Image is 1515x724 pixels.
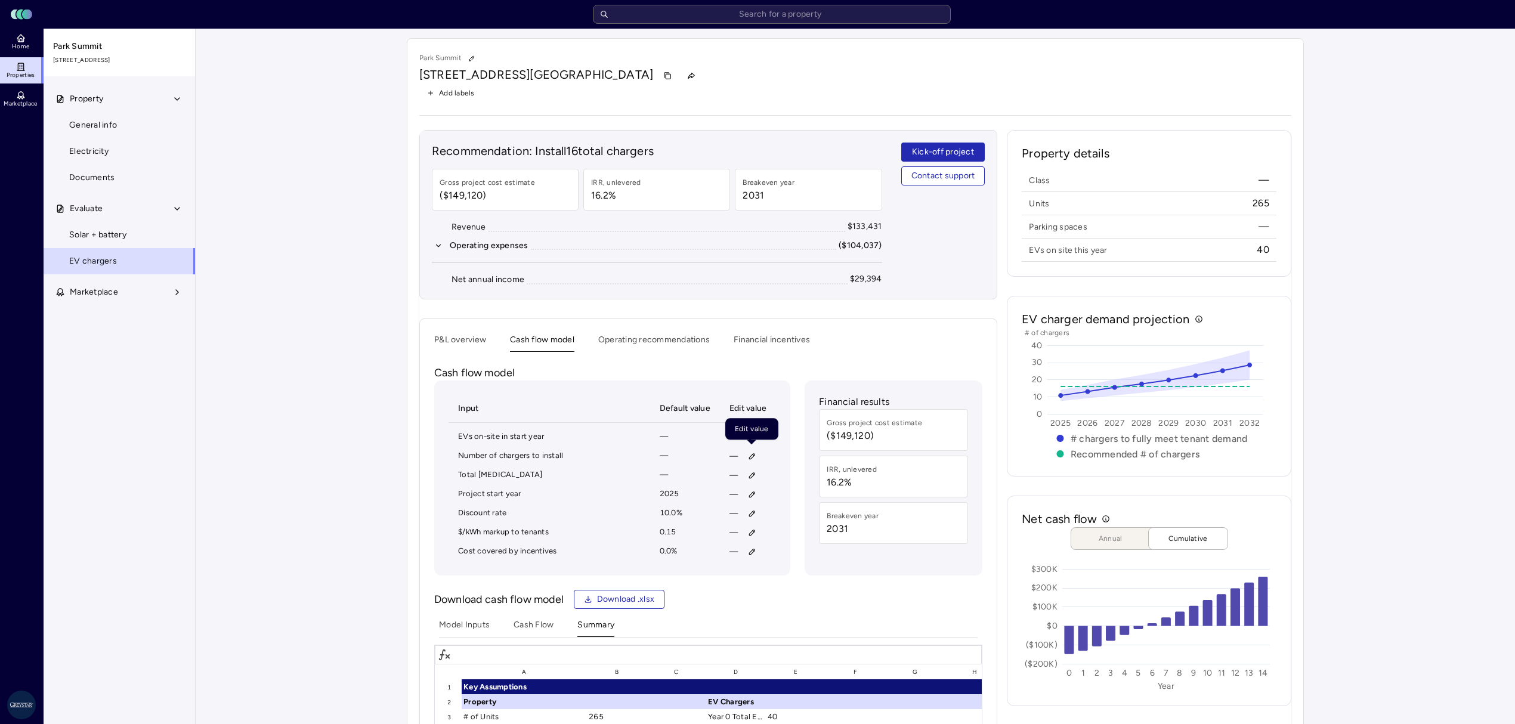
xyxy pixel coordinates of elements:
div: G [885,664,945,679]
td: 0.15 [650,523,720,542]
div: ($104,037) [839,239,882,252]
span: — [729,450,738,463]
span: Cumulative [1158,533,1218,544]
text: 2031 [1213,418,1232,428]
td: 0.0% [650,542,720,561]
text: 12 [1231,668,1240,678]
span: 40 [1257,243,1269,256]
text: 10 [1203,668,1213,678]
span: Home [12,43,29,50]
span: Add labels [439,87,475,99]
text: 8 [1177,668,1183,678]
text: 0 [1066,668,1072,678]
button: Property [44,86,196,112]
text: # of chargers [1025,329,1069,337]
span: — [1259,174,1269,187]
text: $200K [1031,583,1058,593]
div: IRR, unlevered [827,463,877,475]
div: 40 [766,709,825,724]
text: 2030 [1185,418,1206,428]
div: Gross project cost estimate [440,177,535,188]
text: 14 [1259,668,1268,678]
span: Class [1029,175,1050,186]
td: Discount rate [449,504,650,523]
th: Default value [650,395,720,423]
button: Evaluate [44,196,196,222]
text: 20 [1032,375,1043,385]
a: Documents [43,165,196,191]
button: P&L overview [434,333,486,352]
text: 0 [1037,409,1043,419]
button: Cash Flow [514,618,554,637]
div: Revenue [452,221,486,234]
div: B [587,664,647,679]
text: # chargers to fully meet tenant demand [1071,433,1247,444]
span: Download .xlsx [597,593,655,606]
text: 40 [1031,341,1043,351]
text: 7 [1164,668,1168,678]
span: 16.2% [827,475,877,490]
span: General info [69,119,117,132]
h2: Property details [1022,145,1276,171]
text: $300K [1031,564,1058,574]
text: Year [1158,681,1174,691]
p: Financial results [819,395,968,409]
div: Key Assumptions [462,679,587,694]
div: EV Chargers [706,694,766,709]
td: Number of chargers to install [449,447,650,466]
a: EV chargers [43,248,196,274]
span: ($149,120) [440,188,535,203]
span: — [1259,220,1269,233]
div: Breakeven year [827,510,879,522]
text: 13 [1245,668,1254,678]
text: ($100K) [1026,640,1058,650]
text: 30 [1032,357,1043,367]
button: Marketplace [44,279,196,305]
div: 1 [435,679,462,694]
div: Year 0 Total EVs [706,709,766,724]
p: Cash flow model [434,365,982,380]
a: General info [43,112,196,138]
div: E [766,664,825,679]
text: 2025 [1051,418,1071,428]
button: Operating recommendations [598,333,710,352]
button: Financial incentives [734,333,810,352]
div: D [706,664,766,679]
td: — [650,428,720,447]
td: Total [MEDICAL_DATA] [449,466,650,485]
div: # of Units [462,709,587,724]
a: Solar + battery [43,222,196,248]
text: $100K [1032,602,1058,612]
span: Evaluate [70,202,103,215]
text: 2032 [1239,418,1260,428]
span: ($149,120) [827,429,922,443]
td: — [650,447,720,466]
text: 11 [1218,668,1226,678]
span: 2031 [827,522,879,536]
h2: Recommendation: Install 16 total chargers [432,143,882,159]
th: Edit value [720,395,777,423]
td: EVs on-site in start year [449,428,650,447]
span: EV chargers [69,255,117,268]
div: C [647,664,706,679]
button: Kick-off project [901,143,985,162]
h2: Net cash flow [1022,510,1097,527]
p: Download cash flow model [434,592,564,607]
a: Download .xlsx [574,590,665,609]
text: 2 [1094,668,1099,678]
span: Property [70,92,103,106]
h2: EV charger demand projection [1022,311,1189,327]
div: H [945,664,1004,679]
th: Input [449,395,650,423]
div: Property [462,694,587,709]
div: 265 [587,709,647,724]
input: Search for a property [593,5,951,24]
text: 10 [1033,392,1043,402]
button: Cash flow model [510,333,574,352]
td: Project start year [449,485,650,504]
span: Park Summit [53,40,187,53]
text: $0 [1047,621,1058,631]
span: — [729,488,738,501]
div: $29,394 [850,273,882,286]
span: Solar + battery [69,228,126,242]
